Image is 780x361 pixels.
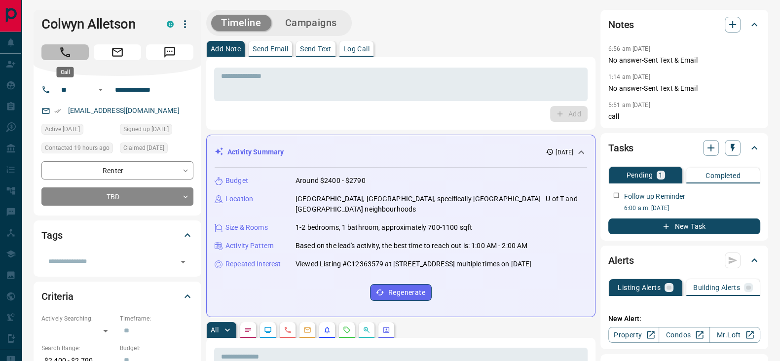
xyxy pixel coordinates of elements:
[608,55,760,66] p: No answer-Sent Text & Email
[659,172,663,179] p: 1
[659,327,709,343] a: Condos
[608,314,760,324] p: New Alert:
[300,45,332,52] p: Send Text
[253,45,288,52] p: Send Email
[123,143,164,153] span: Claimed [DATE]
[41,124,115,138] div: Wed Sep 17 2025
[296,176,366,186] p: Around $2400 - $2790
[370,284,432,301] button: Regenerate
[225,194,253,204] p: Location
[608,45,650,52] p: 6:56 am [DATE]
[120,344,193,353] p: Budget:
[95,84,107,96] button: Open
[120,124,193,138] div: Tue Sep 16 2025
[225,222,268,233] p: Size & Rooms
[45,143,110,153] span: Contacted 19 hours ago
[176,255,190,269] button: Open
[123,124,169,134] span: Signed up [DATE]
[41,143,115,156] div: Wed Oct 15 2025
[608,136,760,160] div: Tasks
[693,284,740,291] p: Building Alerts
[41,16,152,32] h1: Colwyn Alletson
[303,326,311,334] svg: Emails
[618,284,661,291] p: Listing Alerts
[211,15,271,31] button: Timeline
[296,194,587,215] p: [GEOGRAPHIC_DATA], [GEOGRAPHIC_DATA], specifically [GEOGRAPHIC_DATA] - U of T and [GEOGRAPHIC_DAT...
[624,204,760,213] p: 6:00 a.m. [DATE]
[343,45,370,52] p: Log Call
[296,222,472,233] p: 1-2 bedrooms, 1 bathroom, approximately 700-1100 sqft
[264,326,272,334] svg: Lead Browsing Activity
[608,253,634,268] h2: Alerts
[41,44,89,60] span: Call
[608,13,760,36] div: Notes
[323,326,331,334] svg: Listing Alerts
[211,45,241,52] p: Add Note
[120,314,193,323] p: Timeframe:
[120,143,193,156] div: Tue Sep 16 2025
[608,140,633,156] h2: Tasks
[41,223,193,247] div: Tags
[41,227,62,243] h2: Tags
[41,285,193,308] div: Criteria
[382,326,390,334] svg: Agent Actions
[57,67,74,77] div: Call
[296,259,531,269] p: Viewed Listing #C12363579 at [STREET_ADDRESS] multiple times on [DATE]
[244,326,252,334] svg: Notes
[608,111,760,122] p: call
[225,241,274,251] p: Activity Pattern
[608,218,760,234] button: New Task
[709,327,760,343] a: Mr.Loft
[608,102,650,108] p: 5:51 am [DATE]
[146,44,193,60] span: Message
[41,161,193,180] div: Renter
[608,327,659,343] a: Property
[608,73,650,80] p: 1:14 am [DATE]
[363,326,371,334] svg: Opportunities
[167,21,174,28] div: condos.ca
[608,83,760,94] p: No answer-Sent Text & Email
[225,259,281,269] p: Repeated Interest
[41,187,193,206] div: TBD
[624,191,685,202] p: Follow up Reminder
[608,17,634,33] h2: Notes
[41,344,115,353] p: Search Range:
[227,147,284,157] p: Activity Summary
[706,172,741,179] p: Completed
[626,172,653,179] p: Pending
[343,326,351,334] svg: Requests
[45,124,80,134] span: Active [DATE]
[94,44,141,60] span: Email
[211,326,219,333] p: All
[215,143,587,161] div: Activity Summary[DATE]
[41,289,74,304] h2: Criteria
[608,249,760,272] div: Alerts
[284,326,292,334] svg: Calls
[556,148,573,157] p: [DATE]
[54,108,61,114] svg: Email Verified
[225,176,248,186] p: Budget
[296,241,527,251] p: Based on the lead's activity, the best time to reach out is: 1:00 AM - 2:00 AM
[275,15,347,31] button: Campaigns
[41,314,115,323] p: Actively Searching:
[68,107,180,114] a: [EMAIL_ADDRESS][DOMAIN_NAME]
